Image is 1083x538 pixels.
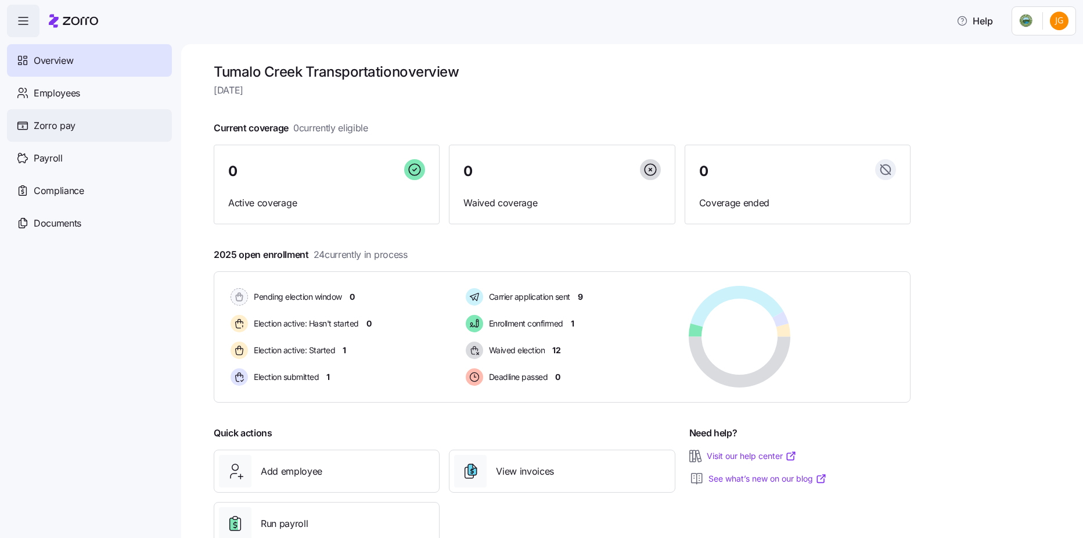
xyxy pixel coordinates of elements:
span: Add employee [261,464,322,479]
span: Pending election window [250,291,342,303]
span: 0 [366,318,372,329]
span: Compliance [34,184,84,198]
span: Carrier application sent [485,291,570,303]
span: Quick actions [214,426,272,440]
a: Compliance [7,174,172,207]
span: 2025 open enrollment [214,248,408,262]
span: 1 [326,371,330,383]
a: Overview [7,44,172,77]
span: 1 [571,318,574,329]
span: 0 [699,164,708,178]
span: 0 [463,164,473,178]
a: Zorro pay [7,109,172,142]
span: 0 [350,291,355,303]
span: Payroll [34,151,63,166]
span: Waived coverage [463,196,660,210]
a: Visit our help center [707,450,797,462]
span: 0 currently eligible [293,121,368,135]
span: Active coverage [228,196,425,210]
span: 9 [578,291,583,303]
span: 24 currently in process [314,248,408,262]
span: Run payroll [261,517,308,531]
span: [DATE] [214,83,911,98]
span: Election active: Hasn't started [250,318,359,329]
span: Election active: Started [250,345,335,356]
a: Payroll [7,142,172,174]
span: Documents [34,216,81,231]
img: Employer logo [1019,14,1033,28]
button: Help [947,9,1002,33]
h1: Tumalo Creek Transportation overview [214,63,911,81]
span: Waived election [485,345,545,356]
span: 1 [343,345,346,356]
span: View invoices [496,464,554,479]
span: Help [956,14,993,28]
span: Employees [34,86,80,101]
span: Overview [34,53,73,68]
a: Employees [7,77,172,109]
span: Coverage ended [699,196,896,210]
span: Election submitted [250,371,319,383]
a: Documents [7,207,172,239]
span: Deadline passed [485,371,548,383]
span: Enrollment confirmed [485,318,563,329]
span: 0 [228,164,238,178]
a: See what’s new on our blog [708,473,827,485]
span: 12 [552,345,560,356]
img: be28eee7940ff7541a673135d606113e [1050,12,1068,30]
span: 0 [555,371,560,383]
span: Need help? [689,426,737,440]
span: Zorro pay [34,119,75,133]
span: Current coverage [214,121,368,135]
